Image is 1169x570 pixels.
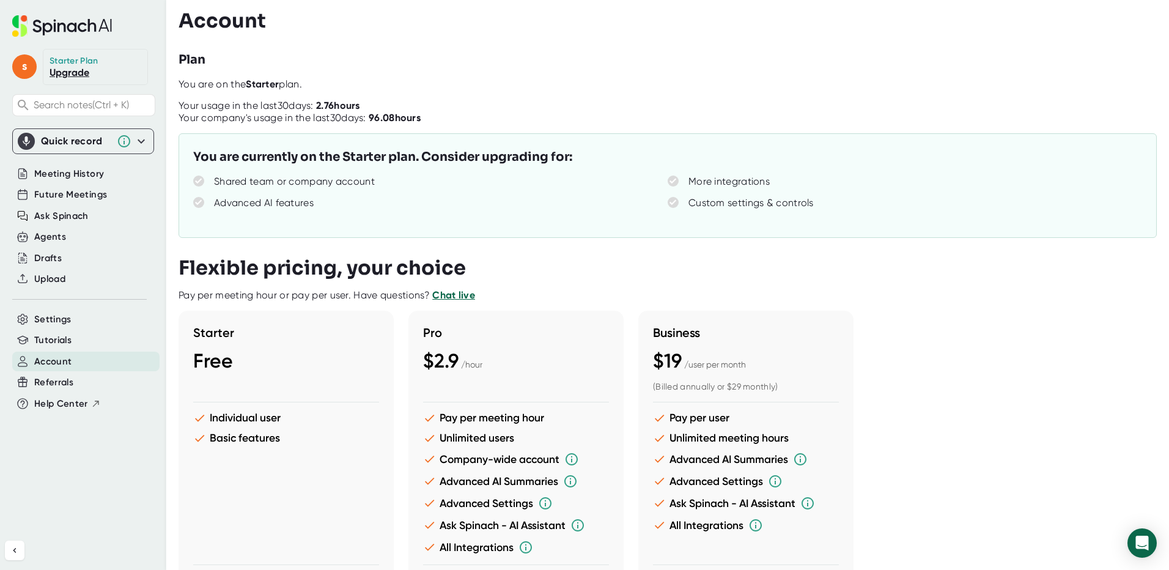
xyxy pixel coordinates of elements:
[179,289,475,302] div: Pay per meeting hour or pay per user. Have questions?
[179,78,302,90] span: You are on the plan.
[34,167,104,181] button: Meeting History
[34,272,65,286] button: Upload
[423,518,609,533] li: Ask Spinach - AI Assistant
[423,452,609,467] li: Company-wide account
[179,9,266,32] h3: Account
[653,496,839,511] li: Ask Spinach - AI Assistant
[34,397,101,411] button: Help Center
[34,188,107,202] button: Future Meetings
[193,325,379,340] h3: Starter
[50,67,89,78] a: Upgrade
[653,349,682,372] span: $19
[34,397,88,411] span: Help Center
[653,518,839,533] li: All Integrations
[653,412,839,424] li: Pay per user
[423,349,459,372] span: $2.9
[684,360,746,369] span: / user per month
[688,197,814,209] div: Custom settings & controls
[193,349,233,372] span: Free
[423,496,609,511] li: Advanced Settings
[34,99,152,111] span: Search notes (Ctrl + K)
[214,197,314,209] div: Advanced AI features
[688,176,770,188] div: More integrations
[432,289,475,301] a: Chat live
[34,209,89,223] button: Ask Spinach
[18,129,149,154] div: Quick record
[34,376,73,390] button: Referrals
[423,325,609,340] h3: Pro
[653,474,839,489] li: Advanced Settings
[179,51,205,69] h3: Plan
[653,382,839,393] div: (Billed annually or $29 monthly)
[193,432,379,445] li: Basic features
[34,313,72,327] button: Settings
[193,148,572,166] h3: You are currently on the Starter plan. Consider upgrading for:
[423,474,609,489] li: Advanced AI Summaries
[12,54,37,79] span: s
[34,355,72,369] button: Account
[653,452,839,467] li: Advanced AI Summaries
[41,135,111,147] div: Quick record
[1127,528,1157,558] div: Open Intercom Messenger
[179,112,421,124] div: Your company's usage in the last 30 days:
[246,78,279,90] b: Starter
[34,333,72,347] button: Tutorials
[214,176,375,188] div: Shared team or company account
[179,256,466,279] h3: Flexible pricing, your choice
[461,360,482,369] span: / hour
[653,325,839,340] h3: Business
[50,56,98,67] div: Starter Plan
[34,251,62,265] button: Drafts
[179,100,360,112] div: Your usage in the last 30 days:
[34,230,66,244] button: Agents
[5,541,24,560] button: Collapse sidebar
[193,412,379,424] li: Individual user
[423,540,609,555] li: All Integrations
[316,100,360,111] b: 2.76 hours
[653,432,839,445] li: Unlimited meeting hours
[423,432,609,445] li: Unlimited users
[423,412,609,424] li: Pay per meeting hour
[369,112,421,124] b: 96.08 hours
